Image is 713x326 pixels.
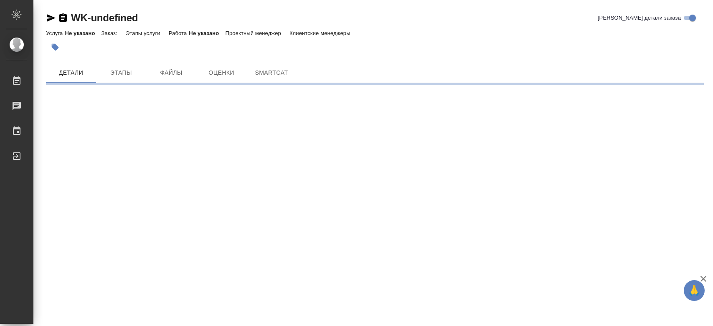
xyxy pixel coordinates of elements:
[289,30,353,36] p: Клиентские менеджеры
[169,30,189,36] p: Работа
[65,30,101,36] p: Не указано
[598,14,681,22] span: [PERSON_NAME] детали заказа
[126,30,162,36] p: Этапы услуги
[251,68,292,78] span: SmartCat
[225,30,283,36] p: Проектный менеджер
[46,30,65,36] p: Услуга
[189,30,225,36] p: Не указано
[101,68,141,78] span: Этапы
[71,12,138,23] a: WK-undefined
[201,68,241,78] span: Оценки
[684,280,705,301] button: 🙏
[101,30,119,36] p: Заказ:
[58,13,68,23] button: Скопировать ссылку
[46,13,56,23] button: Скопировать ссылку для ЯМессенджера
[51,68,91,78] span: Детали
[46,38,64,56] button: Добавить тэг
[687,282,701,299] span: 🙏
[151,68,191,78] span: Файлы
